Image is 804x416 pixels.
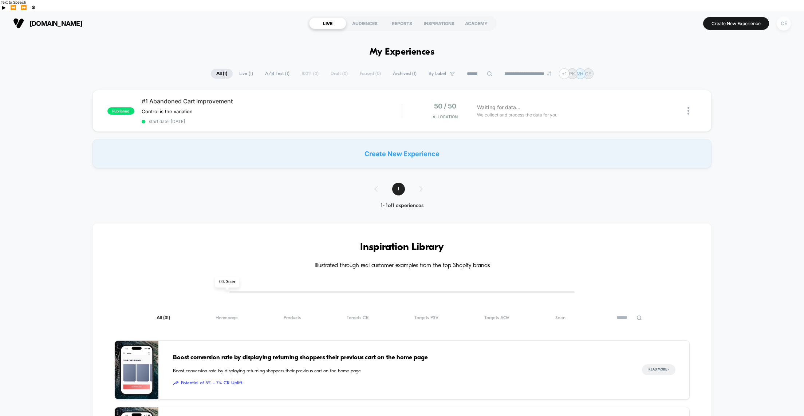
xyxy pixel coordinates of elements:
[163,316,170,320] span: ( 31 )
[347,315,369,321] span: Targets CR
[29,20,82,27] span: [DOMAIN_NAME]
[142,108,193,114] span: Control is the variation
[19,4,29,11] button: Forward
[8,4,19,11] button: Previous
[234,69,259,79] span: Live ( 1 )
[547,71,551,76] img: end
[477,103,520,111] span: Waiting for data...
[703,17,769,30] button: Create New Experience
[215,277,239,288] span: 0 % Seen
[107,107,134,115] span: published
[777,16,791,31] div: CE
[142,119,402,124] span: start date: [DATE]
[173,380,627,387] span: Potential of 5% - 7% CR Uplift.
[367,203,437,209] div: 1 - 1 of 1 experiences
[309,17,346,29] div: LIVE
[260,69,295,79] span: A/B Test ( 1 )
[114,262,690,269] h4: Illustrated through real customer examples from the top Shopify brands
[211,69,233,79] span: All ( 1 )
[555,315,565,321] span: Seen
[414,315,438,321] span: Targets PSV
[114,242,690,253] h3: Inspiration Library
[433,114,458,119] span: Allocation
[92,139,712,168] div: Create New Experience
[370,47,435,58] h1: My Experiences
[429,71,446,76] span: By Label
[29,4,38,11] button: Settings
[284,315,301,321] span: Products
[387,69,422,79] span: Archived ( 1 )
[11,17,84,29] button: [DOMAIN_NAME]
[559,68,569,79] div: + 1
[142,98,402,105] span: #1 Abandoned Cart Improvement
[216,315,238,321] span: Homepage
[477,111,557,118] span: We collect and process the data for you
[484,315,509,321] span: Targets AOV
[173,368,627,375] span: Boost conversion rate by displaying returning shoppers their previous cart on the home page
[383,17,421,29] div: REPORTS
[421,17,458,29] div: INSPIRATIONS
[687,107,689,115] img: close
[642,364,675,375] button: Read More>
[157,315,170,321] span: All
[577,71,583,76] p: VH
[775,16,793,31] button: CE
[585,71,591,76] p: CE
[173,353,627,362] span: Boost conversion rate by displaying returning shoppers their previous cart on the home page
[434,102,456,110] span: 50 / 50
[458,17,495,29] div: ACADEMY
[115,341,158,399] img: Boost conversion rate by displaying returning shoppers their previous cart on the home page
[392,183,405,195] span: 1
[346,17,383,29] div: AUDIENCES
[569,71,575,76] p: PK
[13,18,24,29] img: Visually logo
